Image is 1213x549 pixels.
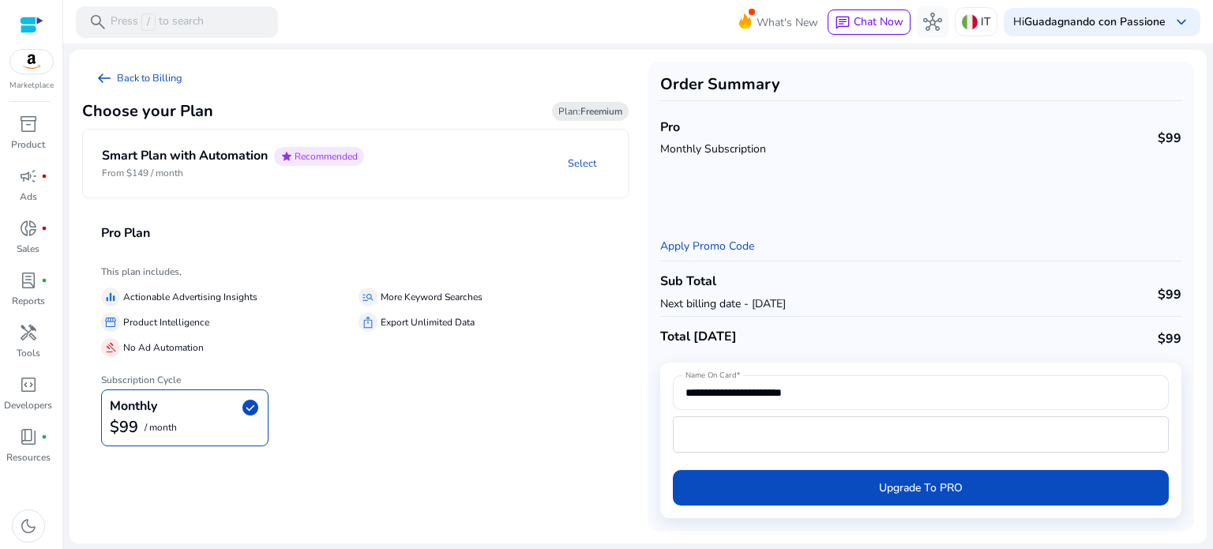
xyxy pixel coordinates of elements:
[19,167,38,186] span: campaign
[10,50,53,73] img: amazon.svg
[19,219,38,238] span: donut_small
[111,13,204,31] p: Press to search
[101,266,610,277] h6: This plan includes,
[682,419,1160,450] iframe: Secure card payment input frame
[241,398,260,417] span: check_circle
[82,206,667,261] mat-expansion-panel-header: Pro Plan
[19,427,38,446] span: book_4
[102,166,364,180] p: From $149 / month
[82,62,195,94] a: arrow_left_altBack to Billing
[83,130,666,197] mat-expansion-panel-header: Smart Plan with AutomationstarRecommendedFrom $149 / monthSelect
[95,69,114,88] span: arrow_left_alt
[17,242,39,256] p: Sales
[854,14,903,29] span: Chat Now
[12,294,45,308] p: Reports
[660,274,786,289] h4: Sub Total
[280,150,293,163] span: star
[555,149,609,178] a: Select
[673,470,1169,506] button: Upgrade To PRO
[19,271,38,290] span: lab_profile
[102,149,268,164] h4: Smart Plan with Automation
[1024,14,1166,29] b: Guadagnando con Passione
[660,141,766,157] p: Monthly Subscription
[295,150,358,163] span: Recommended
[660,295,786,312] p: Next billing date - [DATE]
[82,261,629,459] div: Pro Plan
[1013,17,1166,28] p: Hi
[879,479,963,496] span: Upgrade To PRO
[104,341,117,354] span: gavel
[1158,288,1181,303] h4: $99
[20,190,37,204] p: Ads
[19,517,38,536] span: dark_mode
[4,398,52,412] p: Developers
[917,6,948,38] button: hub
[835,15,851,31] span: chat
[6,450,51,464] p: Resources
[141,13,156,31] span: /
[82,102,213,121] h3: Choose your Plan
[1158,332,1181,347] h4: $99
[558,105,622,118] span: Plan:
[362,316,374,329] span: ios_share
[41,434,47,440] span: fiber_manual_record
[41,277,47,284] span: fiber_manual_record
[9,80,54,92] p: Marketplace
[17,346,40,360] p: Tools
[19,323,38,342] span: handyman
[962,14,978,30] img: it.svg
[1172,13,1191,32] span: keyboard_arrow_down
[381,314,475,331] p: Export Unlimited Data
[145,423,177,433] p: / month
[19,115,38,133] span: inventory_2
[41,173,47,179] span: fiber_manual_record
[41,225,47,231] span: fiber_manual_record
[123,340,204,356] p: No Ad Automation
[381,289,483,306] p: More Keyword Searches
[104,316,117,329] span: storefront
[1158,131,1181,146] h4: $99
[660,75,1181,94] h3: Order Summary
[685,370,736,381] mat-label: Name On Card
[19,375,38,394] span: code_blocks
[923,13,942,32] span: hub
[660,239,754,254] a: Apply Promo Code
[11,137,45,152] p: Product
[757,9,818,36] span: What's New
[123,314,209,331] p: Product Intelligence
[981,8,990,36] p: IT
[101,362,610,385] h6: Subscription Cycle
[362,291,374,303] span: manage_search
[110,416,138,438] b: $99
[101,226,150,241] h4: Pro Plan
[660,120,766,135] h4: Pro
[123,289,257,306] p: Actionable Advertising Insights
[104,291,117,303] span: equalizer
[110,399,157,414] h4: Monthly
[828,9,911,35] button: chatChat Now
[88,13,107,32] span: search
[580,105,622,118] b: Freemium
[660,329,737,344] h4: Total [DATE]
